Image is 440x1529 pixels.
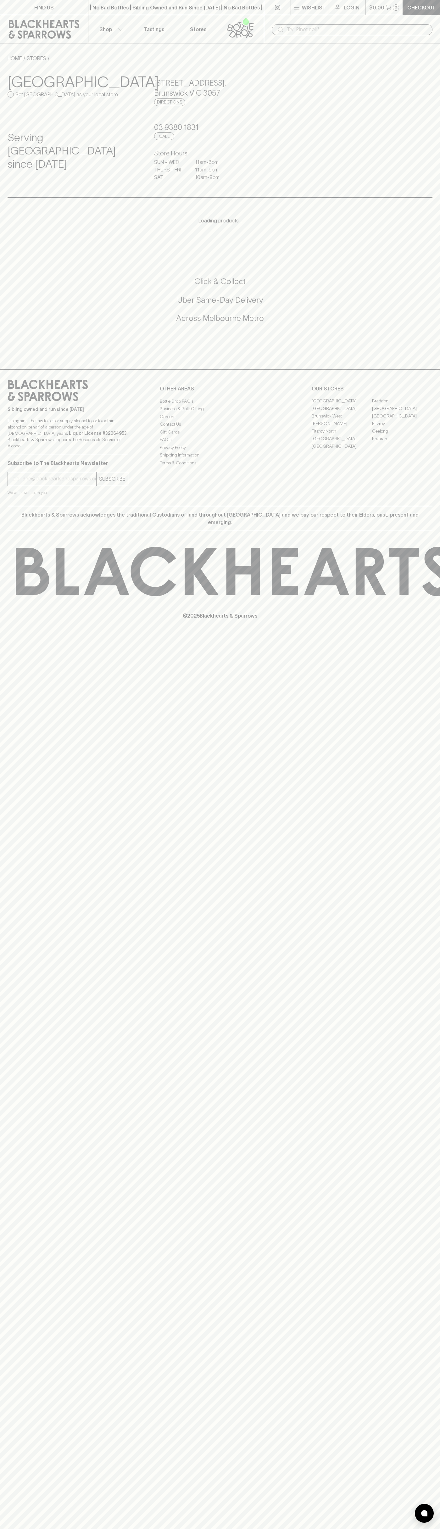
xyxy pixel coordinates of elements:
a: Brunswick West [312,412,372,420]
p: Login [344,4,359,11]
h3: [GEOGRAPHIC_DATA] [8,73,139,91]
p: Checkout [407,4,436,11]
a: [GEOGRAPHIC_DATA] [312,443,372,450]
a: HOME [8,55,22,61]
a: [GEOGRAPHIC_DATA] [312,397,372,405]
button: Shop [88,15,132,43]
a: [GEOGRAPHIC_DATA] [312,405,372,412]
a: Geelong [372,428,432,435]
p: Stores [190,25,206,33]
p: 11am - 8pm [195,158,226,166]
p: FIND US [34,4,54,11]
p: THURS - FRI [154,166,186,173]
p: Subscribe to The Blackhearts Newsletter [8,459,128,467]
p: Loading products... [6,217,434,224]
h5: Uber Same-Day Delivery [8,295,432,305]
p: Sibling owned and run since [DATE] [8,406,128,412]
p: OTHER AREAS [160,385,281,392]
a: [GEOGRAPHIC_DATA] [312,435,372,443]
p: Shop [99,25,112,33]
h4: Serving [GEOGRAPHIC_DATA] since [DATE] [8,131,139,171]
a: Stores [176,15,220,43]
p: OUR STORES [312,385,432,392]
strong: Liquor License #32064953 [69,431,127,436]
p: Wishlist [302,4,326,11]
a: FAQ's [160,436,281,444]
p: Set [GEOGRAPHIC_DATA] as your local store [15,91,118,98]
h6: Store Hours [154,148,286,158]
div: Call to action block [8,251,432,356]
a: [GEOGRAPHIC_DATA] [372,405,432,412]
a: Shipping Information [160,451,281,459]
h5: 03 9380 1831 [154,122,286,132]
a: Tastings [132,15,176,43]
a: STORES [27,55,46,61]
button: SUBSCRIBE [97,472,128,486]
a: [PERSON_NAME] [312,420,372,428]
a: Business & Bulk Gifting [160,405,281,413]
p: 10am - 9pm [195,173,226,181]
p: 11am - 9pm [195,166,226,173]
a: Fitzroy North [312,428,372,435]
a: Gift Cards [160,428,281,436]
a: Privacy Policy [160,444,281,451]
a: Contact Us [160,421,281,428]
input: Try "Pinot noir" [287,25,427,35]
p: Tastings [144,25,164,33]
a: Directions [154,98,185,106]
p: SAT [154,173,186,181]
input: e.g. jane@blackheartsandsparrows.com.au [13,474,96,484]
p: We will never spam you [8,490,128,496]
a: Terms & Conditions [160,459,281,467]
a: [GEOGRAPHIC_DATA] [372,412,432,420]
p: Blackhearts & Sparrows acknowledges the traditional Custodians of land throughout [GEOGRAPHIC_DAT... [12,511,428,526]
a: Call [154,132,174,140]
p: 0 [395,6,397,9]
a: Fitzroy [372,420,432,428]
a: Careers [160,413,281,420]
p: SUN - WED [154,158,186,166]
p: SUBSCRIBE [99,475,125,483]
p: It is against the law to sell or supply alcohol to, or to obtain alcohol on behalf of a person un... [8,417,128,449]
a: Prahran [372,435,432,443]
img: bubble-icon [421,1510,427,1516]
a: Braddon [372,397,432,405]
p: $0.00 [369,4,384,11]
h5: Across Melbourne Metro [8,313,432,323]
h5: Click & Collect [8,276,432,287]
a: Bottle Drop FAQ's [160,397,281,405]
h5: [STREET_ADDRESS] , Brunswick VIC 3057 [154,78,286,98]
